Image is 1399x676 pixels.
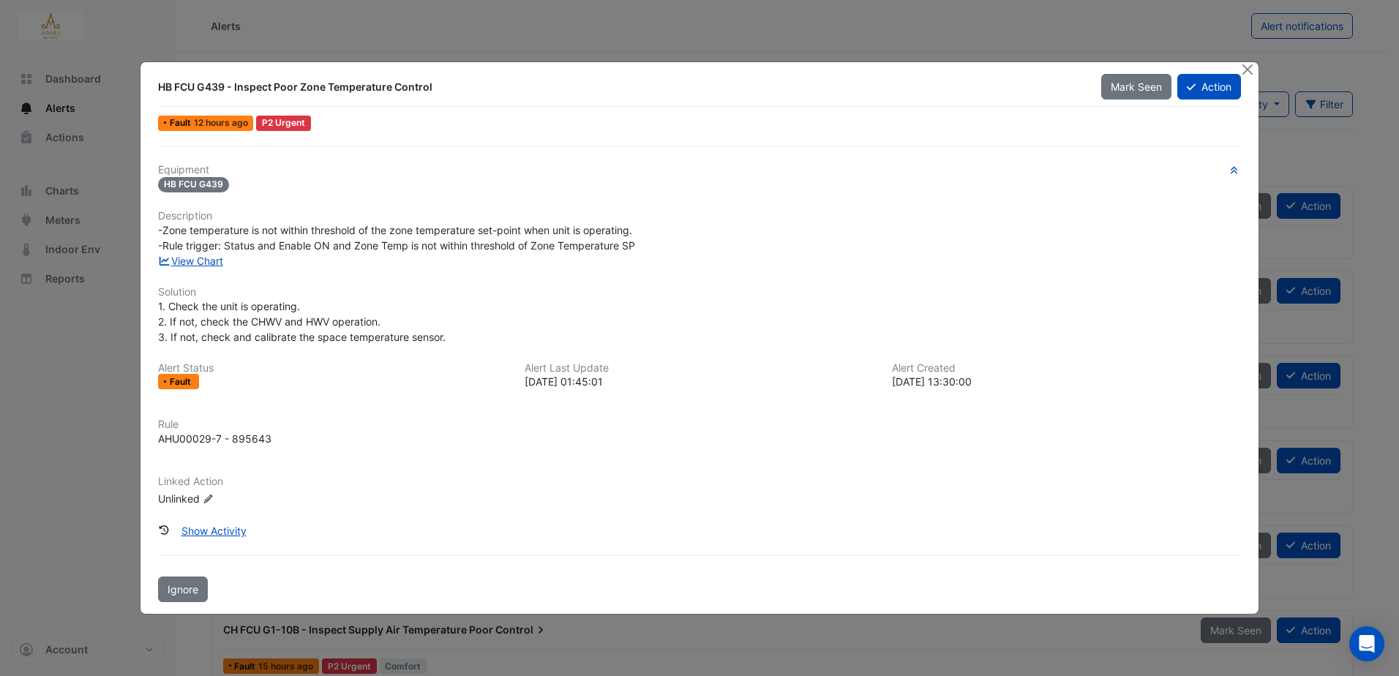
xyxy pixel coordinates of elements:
h6: Rule [158,418,1241,431]
span: Fault [170,119,194,127]
span: -Zone temperature is not within threshold of the zone temperature set-point when unit is operatin... [158,224,635,252]
h6: Solution [158,286,1241,298]
div: P2 Urgent [256,116,311,131]
span: HB FCU G439 [158,177,229,192]
fa-icon: Edit Linked Action [203,494,214,505]
a: View Chart [158,255,223,267]
h6: Description [158,210,1241,222]
span: Fault [170,378,194,386]
h6: Alert Created [892,362,1241,375]
button: Close [1240,62,1256,78]
div: AHU00029-7 - 895643 [158,431,271,446]
h6: Alert Last Update [525,362,874,375]
div: HB FCU G439 - Inspect Poor Zone Temperature Control [158,80,1083,94]
span: 1. Check the unit is operating. 2. If not, check the CHWV and HWV operation. 3. If not, check and... [158,300,446,343]
button: Mark Seen [1101,74,1171,99]
h6: Alert Status [158,362,507,375]
h6: Equipment [158,164,1241,176]
div: [DATE] 13:30:00 [892,374,1241,389]
span: Ignore [168,583,198,596]
button: Show Activity [172,518,256,544]
div: [DATE] 01:45:01 [525,374,874,389]
button: Action [1177,74,1241,99]
div: Unlinked [158,491,334,506]
div: Open Intercom Messenger [1349,626,1384,661]
span: Mon 15-Sep-2025 01:45 IST [194,117,248,128]
h6: Linked Action [158,476,1241,488]
span: Mark Seen [1111,80,1162,93]
button: Ignore [158,577,208,602]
